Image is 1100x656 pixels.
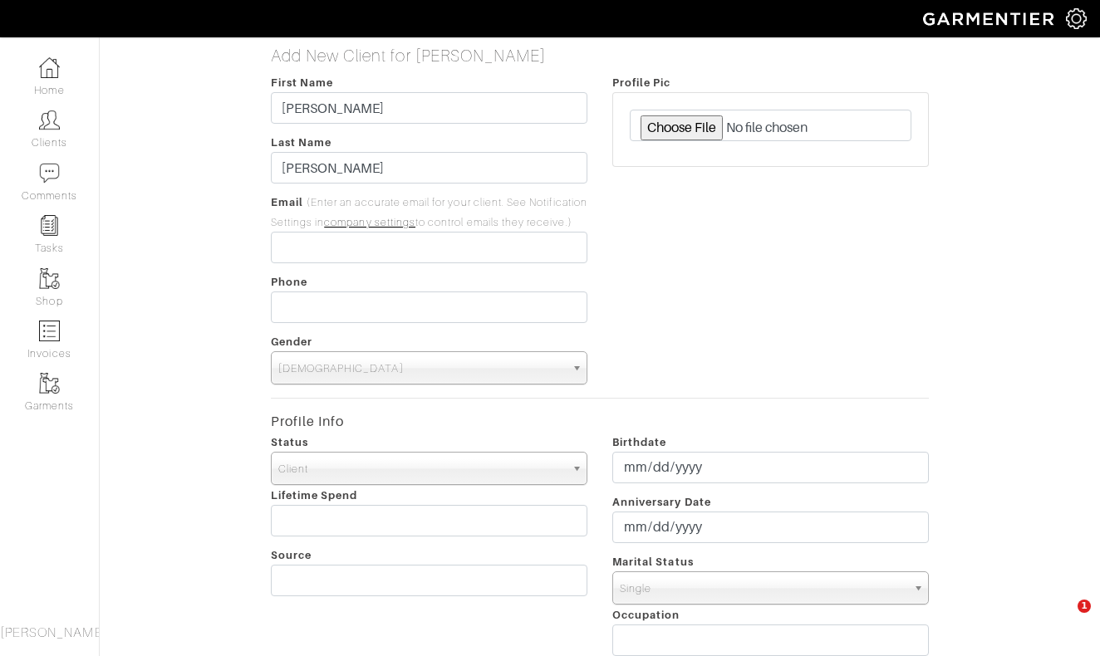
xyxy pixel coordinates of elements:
img: reminder-icon-8004d30b9f0a5d33ae49ab947aed9ed385cf756f9e5892f1edd6e32f2345188e.png [39,215,60,236]
img: orders-icon-0abe47150d42831381b5fb84f609e132dff9fe21cb692f30cb5eec754e2cba89.png [39,321,60,341]
iframe: Intercom live chat [1044,600,1083,639]
span: Marital Status [612,556,694,568]
img: garmentier-logo-header-white-b43fb05a5012e4ada735d5af1a66efaba907eab6374d6393d1fbf88cb4ef424d.png [915,4,1066,33]
span: 1 [1078,600,1091,613]
span: Profile Pic [612,76,671,89]
img: clients-icon-6bae9207a08558b7cb47a8932f037763ab4055f8c8b6bfacd5dc20c3e0201464.png [39,110,60,130]
span: (Enter an accurate email for your client. See Notification Settings in to control emails they rec... [271,197,587,228]
span: Last Name [271,136,331,149]
strong: Profile Info [271,414,345,429]
span: Occupation [612,609,680,621]
span: Email [271,196,303,208]
span: Status [271,436,308,448]
span: Phone [271,276,307,288]
span: Anniversary Date [612,496,711,508]
span: Single [620,572,906,605]
span: Lifetime Spend [271,489,358,502]
span: Birthdate [612,436,666,448]
span: First Name [271,76,334,89]
img: garments-icon-b7da505a4dc4fd61783c78ac3ca0ef83fa9d6f193b1c9dc38574b1d14d53ca28.png [39,268,60,289]
span: [DEMOGRAPHIC_DATA] [278,352,565,385]
img: gear-icon-white-bd11855cb880d31180b6d7d6211b90ccbf57a29d726f0c71d8c61bd08dd39cc2.png [1066,8,1087,29]
img: garments-icon-b7da505a4dc4fd61783c78ac3ca0ef83fa9d6f193b1c9dc38574b1d14d53ca28.png [39,373,60,394]
span: Source [271,549,312,561]
span: Client [278,453,565,486]
a: company settings [324,217,415,228]
h5: Add New Client for [PERSON_NAME] [271,46,930,66]
img: dashboard-icon-dbcd8f5a0b271acd01030246c82b418ddd0df26cd7fceb0bd07c9910d44c42f6.png [39,57,60,78]
img: comment-icon-a0a6a9ef722e966f86d9cbdc48e553b5cf19dbc54f86b18d962a5391bc8f6eb6.png [39,163,60,184]
span: Gender [271,335,312,348]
